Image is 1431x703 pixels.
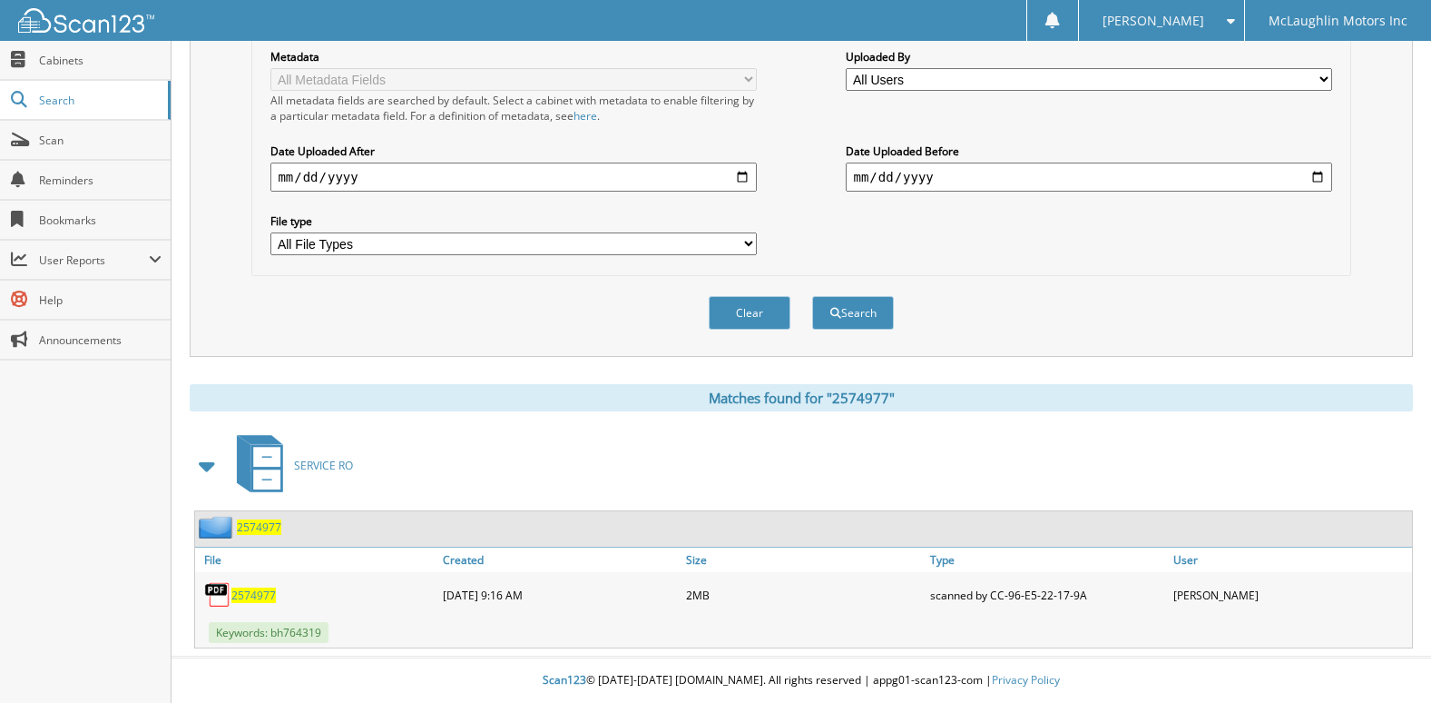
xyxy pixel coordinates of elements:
[1340,616,1431,703] iframe: Chat Widget
[846,144,1331,159] label: Date Uploaded Before
[681,577,925,613] div: 2MB
[1269,15,1407,26] span: McLaughlin Motors Inc
[270,49,756,64] label: Metadata
[294,458,353,473] span: SERVICE RO
[39,173,162,188] span: Reminders
[926,577,1169,613] div: scanned by CC-96-E5-22-17-9A
[709,296,790,330] button: Clear
[681,548,925,572] a: Size
[846,163,1331,192] input: end
[226,430,353,501] a: SERVICE RO
[812,296,894,330] button: Search
[543,672,586,688] span: Scan123
[209,622,328,643] span: Keywords: bh764319
[438,577,681,613] div: [DATE] 9:16 AM
[39,133,162,148] span: Scan
[39,93,159,108] span: Search
[190,384,1413,411] div: Matches found for "2574977"
[39,332,162,348] span: Announcements
[172,658,1431,703] div: © [DATE]-[DATE] [DOMAIN_NAME]. All rights reserved | appg01-scan123-com |
[926,548,1169,572] a: Type
[270,144,756,159] label: Date Uploaded After
[846,49,1331,64] label: Uploaded By
[39,252,149,268] span: User Reports
[204,581,231,609] img: PDF.png
[18,8,154,33] img: scan123-logo-white.svg
[1103,15,1204,26] span: [PERSON_NAME]
[237,520,281,535] a: 2574977
[1169,548,1412,572] a: User
[438,548,681,572] a: Created
[270,93,756,124] div: All metadata fields are searched by default. Select a cabinet with metadata to enable filtering b...
[231,588,276,603] a: 2574977
[992,672,1060,688] a: Privacy Policy
[199,516,237,539] img: folder2.png
[39,213,162,228] span: Bookmarks
[270,163,756,192] input: start
[573,108,597,124] a: here
[39,53,162,68] span: Cabinets
[270,213,756,229] label: File type
[39,292,162,308] span: Help
[195,548,438,572] a: File
[1169,577,1412,613] div: [PERSON_NAME]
